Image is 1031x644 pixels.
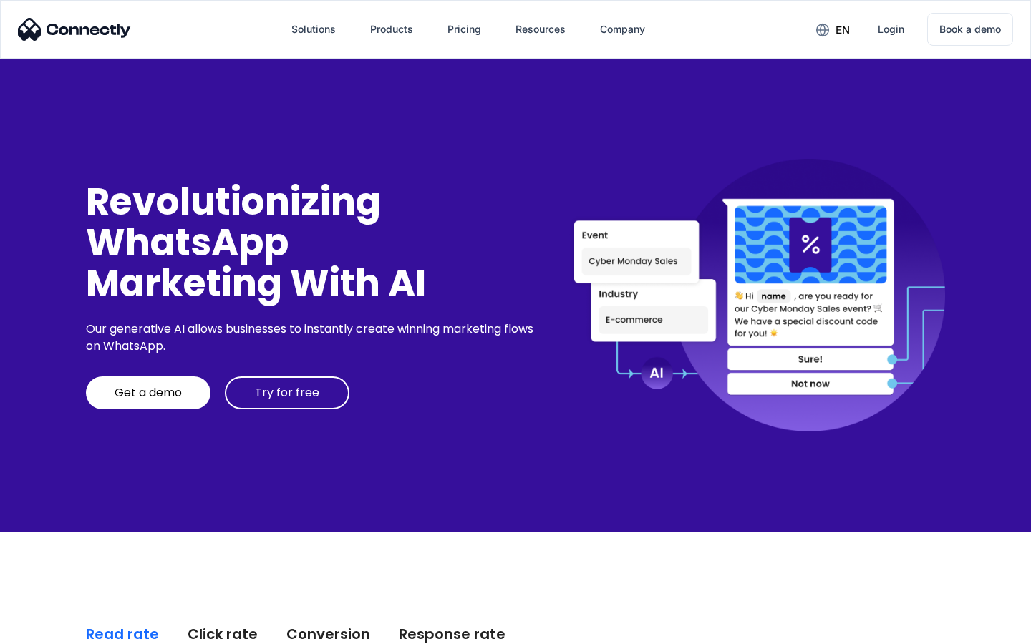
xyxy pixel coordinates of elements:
a: Pricing [436,12,493,47]
div: Login [878,19,904,39]
div: Solutions [291,19,336,39]
div: Try for free [255,386,319,400]
div: Pricing [447,19,481,39]
div: Company [600,19,645,39]
div: Read rate [86,624,159,644]
div: Response rate [399,624,505,644]
a: Login [866,12,916,47]
div: Our generative AI allows businesses to instantly create winning marketing flows on WhatsApp. [86,321,538,355]
div: Products [370,19,413,39]
div: Revolutionizing WhatsApp Marketing With AI [86,181,538,304]
a: Try for free [225,376,349,409]
div: Resources [515,19,566,39]
div: Click rate [188,624,258,644]
div: Get a demo [115,386,182,400]
div: en [836,20,850,40]
a: Get a demo [86,376,210,409]
a: Book a demo [927,13,1013,46]
div: Conversion [286,624,370,644]
img: Connectly Logo [18,18,131,41]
